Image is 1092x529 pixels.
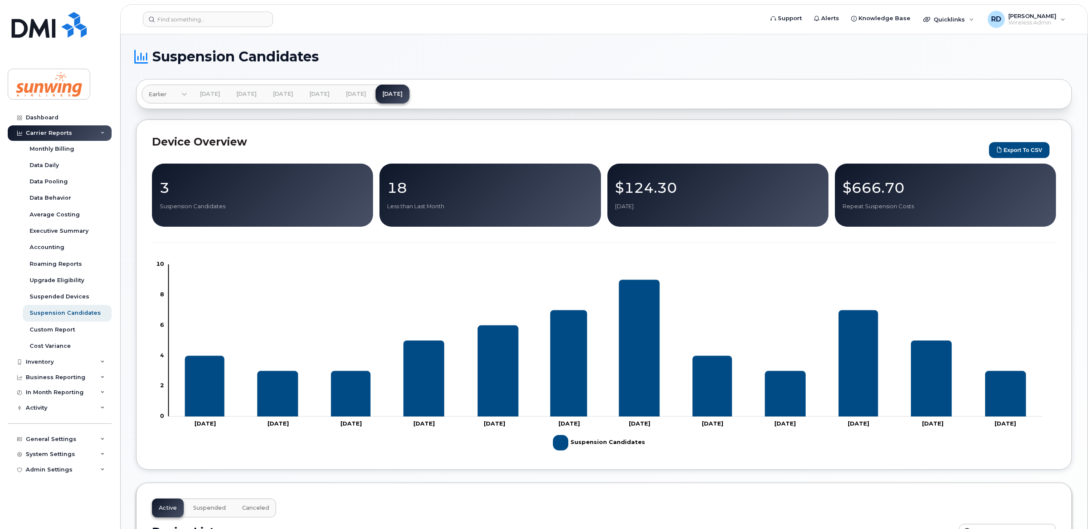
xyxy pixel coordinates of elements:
[160,180,365,195] p: 3
[413,420,434,426] tspan: [DATE]
[553,432,645,454] g: Suspension Candidates
[152,135,985,148] h2: Device Overview
[843,180,1048,195] p: $666.70
[160,412,164,419] tspan: 0
[230,85,264,103] a: [DATE]
[242,505,269,511] span: Canceled
[702,420,723,426] tspan: [DATE]
[558,420,579,426] tspan: [DATE]
[376,85,409,103] a: [DATE]
[615,180,821,195] p: $124.30
[848,420,869,426] tspan: [DATE]
[266,85,300,103] a: [DATE]
[194,420,215,426] tspan: [DATE]
[484,420,505,426] tspan: [DATE]
[774,420,796,426] tspan: [DATE]
[267,420,289,426] tspan: [DATE]
[387,203,593,210] p: Less than Last Month
[994,420,1016,426] tspan: [DATE]
[553,432,645,454] g: Legend
[193,505,226,511] span: Suspended
[303,85,337,103] a: [DATE]
[339,85,373,103] a: [DATE]
[156,260,164,267] tspan: 10
[387,180,593,195] p: 18
[843,203,1048,210] p: Repeat Suspension Costs
[160,382,164,389] tspan: 2
[193,85,227,103] a: [DATE]
[160,351,164,358] tspan: 4
[989,142,1050,158] button: Export to CSV
[152,50,319,63] span: Suspension Candidates
[628,420,650,426] tspan: [DATE]
[160,203,365,210] p: Suspension Candidates
[160,291,164,298] tspan: 8
[142,85,187,103] a: Earlier
[149,90,167,98] span: Earlier
[156,260,1043,454] g: Chart
[340,420,361,426] tspan: [DATE]
[160,321,164,328] tspan: 6
[615,203,821,210] p: [DATE]
[922,420,943,426] tspan: [DATE]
